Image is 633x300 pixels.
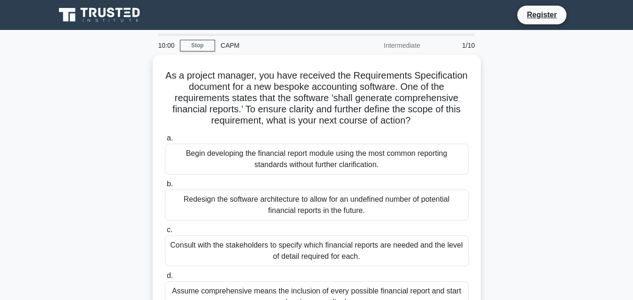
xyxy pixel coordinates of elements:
[344,36,426,55] div: Intermediate
[521,9,562,21] a: Register
[180,40,215,51] a: Stop
[167,180,173,188] span: b.
[215,36,344,55] div: CAPM
[165,144,469,175] div: Begin developing the financial report module using the most common reporting standards without fu...
[167,134,173,142] span: a.
[164,70,469,127] h5: As a project manager, you have received the Requirements Specification document for a new bespoke...
[165,190,469,220] div: Redesign the software architecture to allow for an undefined number of potential financial report...
[165,235,469,266] div: Consult with the stakeholders to specify which financial reports are needed and the level of deta...
[426,36,481,55] div: 1/10
[167,271,173,279] span: d.
[167,226,172,234] span: c.
[153,36,180,55] div: 10:00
